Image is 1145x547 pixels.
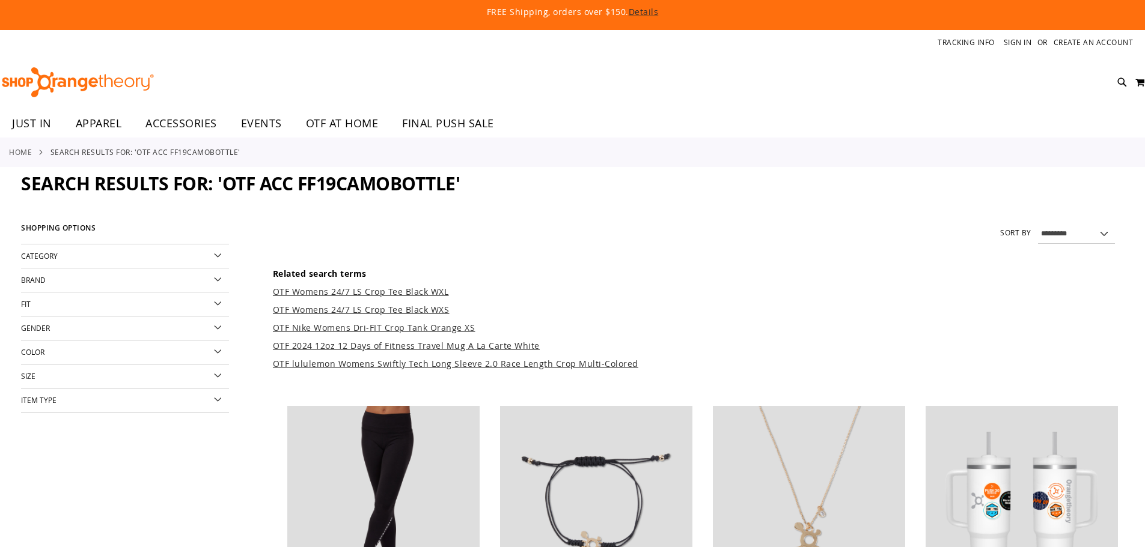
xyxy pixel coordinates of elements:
span: APPAREL [76,110,122,137]
label: Sort By [1000,228,1031,238]
span: OTF AT HOME [306,110,379,137]
a: OTF Womens 24/7 LS Crop Tee Black WXS [273,304,450,315]
a: FINAL PUSH SALE [390,110,506,138]
span: ACCESSORIES [145,110,217,137]
span: FINAL PUSH SALE [402,110,494,137]
a: OTF Nike Womens Dri-FIT Crop Tank Orange XS [273,322,475,333]
span: Gender [21,323,50,333]
strong: Shopping Options [21,219,229,244]
a: OTF Womens 24/7 LS Crop Tee Black WXL [273,286,449,297]
span: Brand [21,275,46,285]
a: Home [9,147,32,157]
div: Size [21,364,229,388]
div: Category [21,244,229,268]
a: Create an Account [1054,37,1134,47]
a: Details [629,6,659,17]
a: OTF AT HOME [294,110,391,138]
span: Search results for: 'OTF ACC FF19CamobOTTLE' [21,171,460,196]
a: Tracking Info [938,37,995,47]
a: APPAREL [64,110,134,138]
span: EVENTS [241,110,282,137]
strong: Search results for: 'OTF ACC FF19CamobOTTLE' [50,147,240,157]
span: Size [21,371,35,381]
div: Fit [21,292,229,316]
span: Category [21,251,58,261]
div: Color [21,340,229,364]
dt: Related search terms [273,268,1124,280]
a: ACCESSORIES [133,110,229,138]
p: FREE Shipping, orders over $150. [212,6,933,18]
span: Color [21,347,44,357]
a: Sign In [1004,37,1032,47]
div: Gender [21,316,229,340]
span: Fit [21,299,31,309]
span: Item Type [21,395,56,405]
div: Brand [21,268,229,292]
a: OTF 2024 12oz 12 Days of Fitness Travel Mug A La Carte White [273,340,540,351]
a: EVENTS [229,110,294,138]
a: OTF lululemon Womens Swiftly Tech Long Sleeve 2.0 Race Length Crop Multi-Colored [273,358,638,369]
div: Item Type [21,388,229,413]
span: JUST IN [12,110,52,137]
